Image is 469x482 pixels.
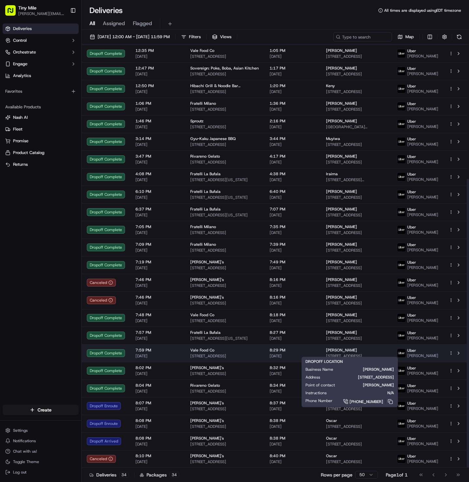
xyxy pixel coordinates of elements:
[407,353,438,358] span: [PERSON_NAME]
[270,71,316,77] span: [DATE]
[407,71,438,76] span: [PERSON_NAME]
[190,118,204,124] span: Sproutz
[135,118,180,124] span: 1:46 PM
[3,468,79,477] button: Log out
[326,224,357,229] span: [PERSON_NAME]
[135,177,180,182] span: [DATE]
[326,348,357,353] span: [PERSON_NAME]
[18,5,37,11] button: Tiny Mile
[384,8,461,13] span: All times are displayed using EDT timezone
[135,195,180,200] span: [DATE]
[407,159,438,164] span: [PERSON_NAME]
[13,115,28,120] span: Nash AI
[407,335,438,341] span: [PERSON_NAME]
[397,155,406,163] img: uber-new-logo.jpeg
[135,259,180,265] span: 7:19 PM
[22,63,107,69] div: Start new chat
[407,106,438,112] span: [PERSON_NAME]
[3,23,79,34] a: Deliveries
[305,375,320,380] span: Address
[407,260,416,265] span: Uber
[135,230,180,235] span: [DATE]
[135,154,180,159] span: 3:47 PM
[407,318,438,323] span: [PERSON_NAME]
[407,242,416,247] span: Uber
[190,142,259,147] span: [STREET_ADDRESS]
[326,265,386,271] span: [STREET_ADDRESS]
[407,189,416,194] span: Uber
[5,115,76,120] a: Nash AI
[135,48,180,53] span: 12:35 PM
[326,336,386,341] span: [STREET_ADDRESS]
[270,265,316,271] span: [DATE]
[190,177,259,182] span: [STREET_ADDRESS][US_STATE]
[13,470,26,475] span: Log out
[135,83,180,88] span: 12:50 PM
[397,278,406,287] img: uber-new-logo.jpeg
[135,348,180,353] span: 7:59 PM
[455,32,464,41] button: Refresh
[326,142,386,147] span: [STREET_ADDRESS]
[3,86,79,97] div: Favorites
[135,171,180,177] span: 4:08 PM
[135,301,180,306] span: [DATE]
[305,359,343,364] span: DROPOFF LOCATION
[190,89,259,94] span: [STREET_ADDRESS]
[5,162,76,167] a: Returns
[3,426,79,435] button: Settings
[190,312,214,318] span: Vale Food Co
[270,277,316,282] span: 8:16 PM
[407,194,438,200] span: [PERSON_NAME]
[397,261,406,269] img: uber-new-logo.jpeg
[87,455,116,463] button: Canceled
[190,265,259,271] span: [STREET_ADDRESS]
[407,300,438,305] span: [PERSON_NAME]
[17,42,117,49] input: Got a question? Start typing here...
[397,349,406,357] img: uber-new-logo.jpeg
[326,318,386,323] span: [STREET_ADDRESS]
[326,353,386,359] span: [STREET_ADDRESS]
[190,230,259,235] span: [STREET_ADDRESS]
[397,402,406,410] img: uber-new-logo.jpeg
[407,48,416,54] span: Uber
[397,437,406,445] img: uber-new-logo.jpeg
[270,118,316,124] span: 2:16 PM
[135,353,180,359] span: [DATE]
[135,66,180,71] span: 12:47 PM
[270,101,316,106] span: 1:36 PM
[3,35,79,46] button: Control
[3,124,79,134] button: Fleet
[407,247,438,253] span: [PERSON_NAME]
[270,171,316,177] span: 4:38 PM
[13,428,28,433] span: Settings
[407,101,416,106] span: Uber
[190,301,259,306] span: [STREET_ADDRESS]
[190,160,259,165] span: [STREET_ADDRESS]
[305,382,335,388] span: Point of contact
[326,101,357,106] span: [PERSON_NAME]
[220,34,231,40] span: Views
[135,365,180,370] span: 8:02 PM
[189,34,201,40] span: Filters
[270,336,316,341] span: [DATE]
[135,224,180,229] span: 7:05 PM
[270,212,316,218] span: [DATE]
[326,171,338,177] span: Iraima
[407,136,416,142] span: Uber
[270,124,316,130] span: [DATE]
[190,66,259,71] span: Sovereign: Poke, Boba, Asian Kitchen
[135,336,180,341] span: [DATE]
[190,83,259,88] span: Hibachi Grill & Noodle Bar ([GEOGRAPHIC_DATA])
[397,173,406,181] img: uber-new-logo.jpeg
[13,126,23,132] span: Fleet
[270,312,316,318] span: 8:18 PM
[135,136,180,141] span: 3:14 PM
[397,225,406,234] img: uber-new-logo.jpeg
[397,243,406,252] img: uber-new-logo.jpeg
[190,136,236,141] span: Gyu-Kaku Japanese BBQ
[397,190,406,199] img: uber-new-logo.jpeg
[190,189,221,194] span: Fratelli La Bufala
[89,20,95,27] span: All
[87,296,116,304] div: Canceled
